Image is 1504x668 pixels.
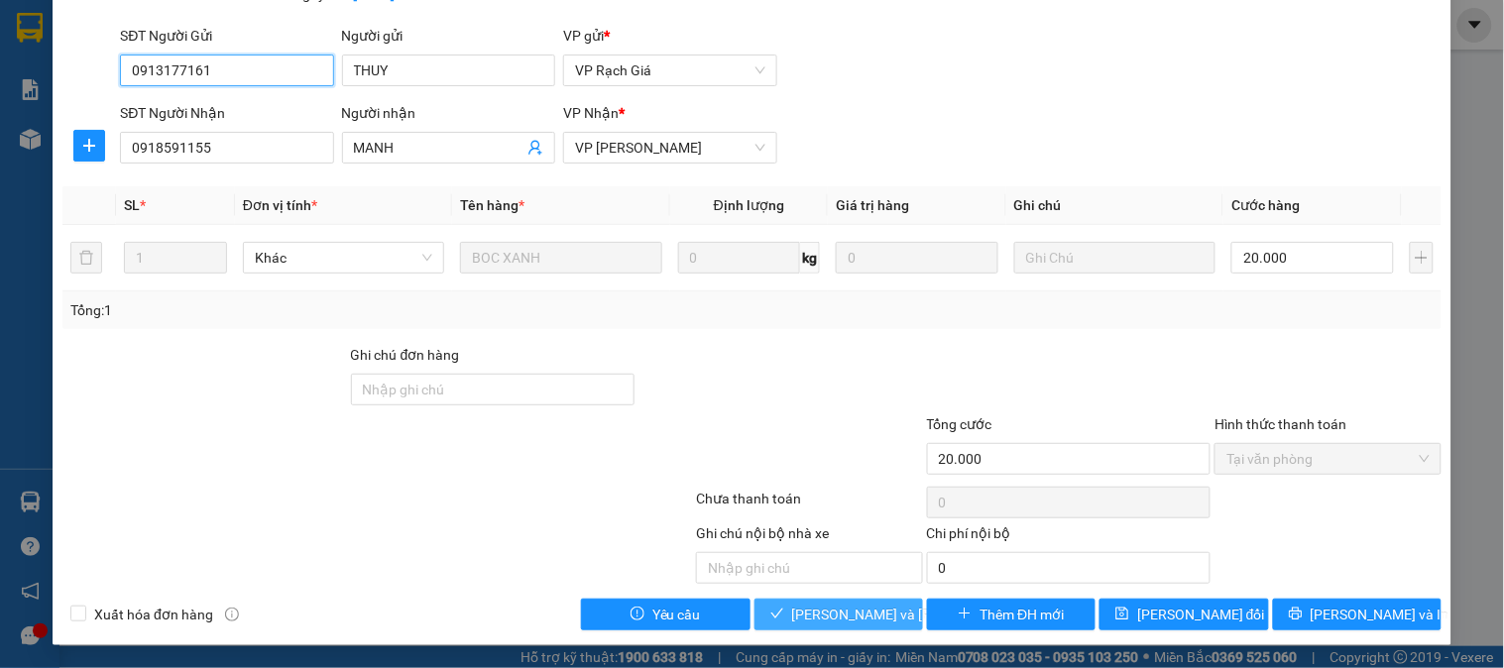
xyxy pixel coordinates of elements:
[927,522,1212,552] div: Chi phí nội bộ
[1226,444,1429,474] span: Tại văn phòng
[351,347,460,363] label: Ghi chú đơn hàng
[1410,242,1434,274] button: plus
[1311,604,1449,625] span: [PERSON_NAME] và In
[581,599,750,630] button: exclamation-circleYêu cầu
[631,607,644,622] span: exclamation-circle
[175,127,268,192] span: Điện thoại:
[836,242,998,274] input: 0
[1099,599,1268,630] button: save[PERSON_NAME] đổi
[800,242,820,274] span: kg
[175,56,265,77] span: VP Ba Hòn
[255,243,432,273] span: Khác
[714,197,784,213] span: Định lượng
[836,197,909,213] span: Giá trị hàng
[1289,607,1303,622] span: printer
[124,197,140,213] span: SL
[1014,242,1215,274] input: Ghi Chú
[958,607,972,622] span: plus
[8,91,173,157] span: Địa chỉ:
[792,604,1060,625] span: [PERSON_NAME] và [PERSON_NAME] hàng
[652,604,701,625] span: Yêu cầu
[563,105,619,121] span: VP Nhận
[225,608,239,621] span: info-circle
[575,133,764,163] span: VP Hà Tiên
[980,604,1064,625] span: Thêm ĐH mới
[563,25,776,47] div: VP gửi
[8,113,173,157] strong: [STREET_ADDRESS] [PERSON_NAME]
[754,599,923,630] button: check[PERSON_NAME] và [PERSON_NAME] hàng
[70,299,582,321] div: Tổng: 1
[770,607,784,622] span: check
[342,102,555,124] div: Người nhận
[1231,197,1300,213] span: Cước hàng
[351,374,636,405] input: Ghi chú đơn hàng
[527,140,543,156] span: user-add
[696,522,922,552] div: Ghi chú nội bộ nhà xe
[1215,416,1346,432] label: Hình thức thanh toán
[1137,604,1265,625] span: [PERSON_NAME] đổi
[460,197,524,213] span: Tên hàng
[175,80,270,124] strong: Bến xe Ba Hòn
[1115,607,1129,622] span: save
[927,416,992,432] span: Tổng cước
[575,56,764,85] span: VP Rạch Giá
[243,197,317,213] span: Đơn vị tính
[120,25,333,47] div: SĐT Người Gửi
[1006,186,1223,225] th: Ghi chú
[460,242,661,274] input: VD: Bàn, Ghế
[120,102,333,124] div: SĐT Người Nhận
[1273,599,1442,630] button: printer[PERSON_NAME] và In
[694,488,924,522] div: Chưa thanh toán
[73,130,105,162] button: plus
[70,242,102,274] button: delete
[8,45,149,88] span: VP [PERSON_NAME]
[927,599,1096,630] button: plusThêm ĐH mới
[74,138,104,154] span: plus
[696,552,922,584] input: Nhập ghi chú
[12,9,287,37] strong: NHÀ XE [PERSON_NAME]
[86,604,221,625] span: Xuất hóa đơn hàng
[175,80,270,124] span: Địa chỉ:
[342,25,555,47] div: Người gửi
